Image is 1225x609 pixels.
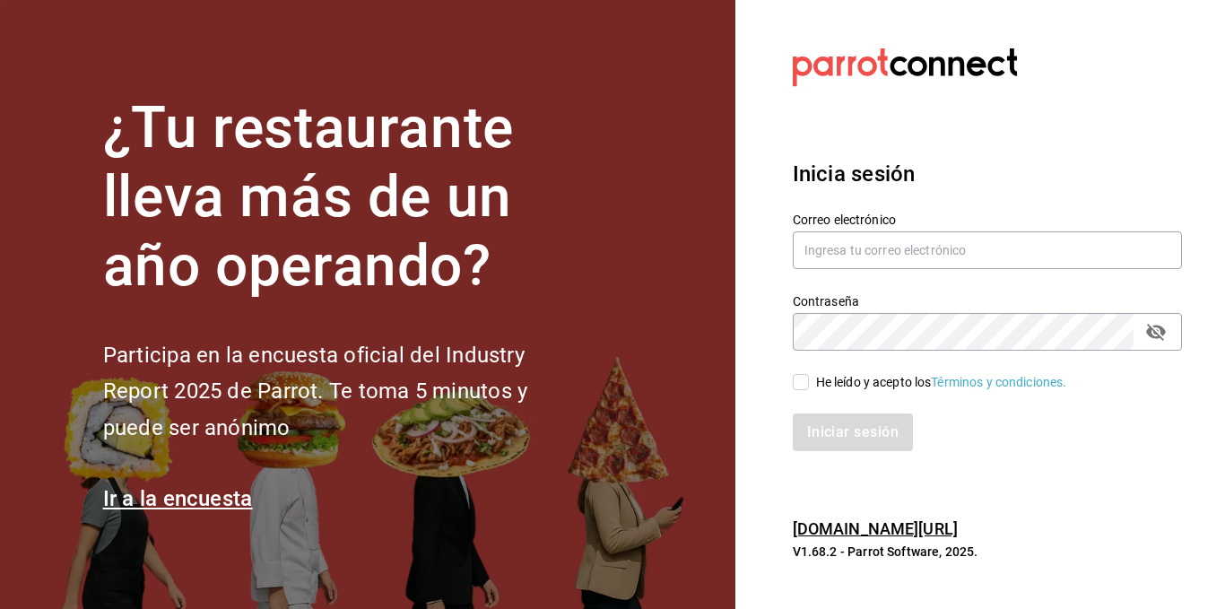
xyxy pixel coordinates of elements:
label: Correo electrónico [793,213,1182,226]
h3: Inicia sesión [793,158,1182,190]
a: Términos y condiciones. [931,375,1066,389]
div: He leído y acepto los [816,373,1067,392]
a: [DOMAIN_NAME][URL] [793,519,958,538]
button: passwordField [1141,317,1171,347]
input: Ingresa tu correo electrónico [793,231,1182,269]
label: Contraseña [793,295,1182,308]
h2: Participa en la encuesta oficial del Industry Report 2025 de Parrot. Te toma 5 minutos y puede se... [103,337,587,447]
p: V1.68.2 - Parrot Software, 2025. [793,543,1182,561]
h1: ¿Tu restaurante lleva más de un año operando? [103,94,587,300]
a: Ir a la encuesta [103,486,253,511]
